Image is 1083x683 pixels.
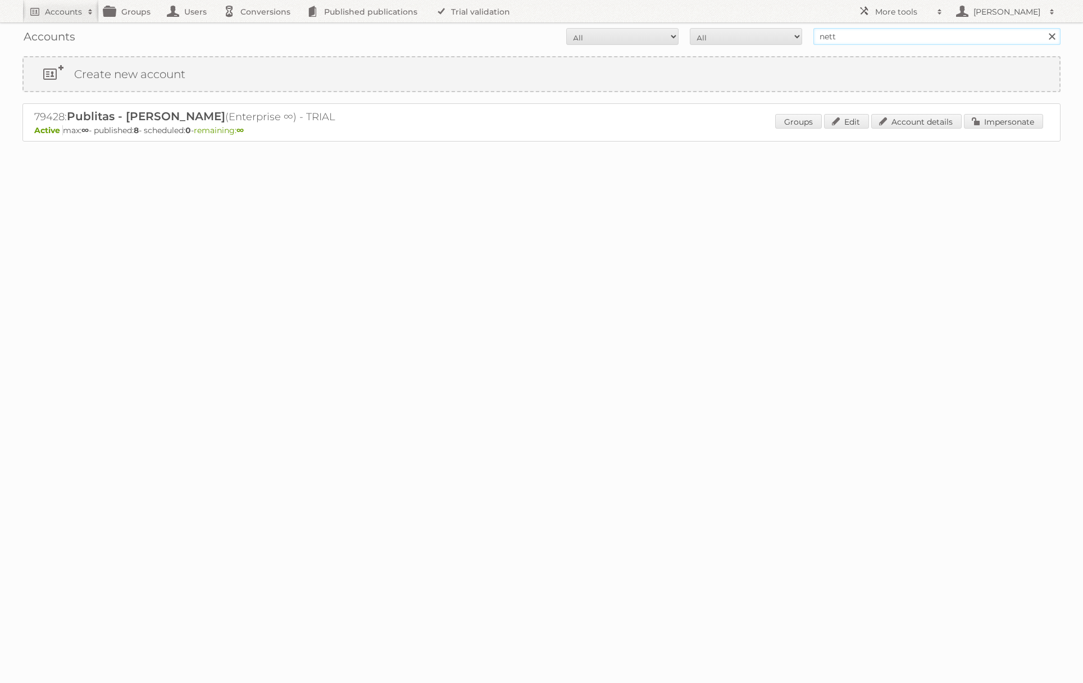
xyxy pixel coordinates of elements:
[134,125,139,135] strong: 8
[824,114,869,129] a: Edit
[236,125,244,135] strong: ∞
[194,125,244,135] span: remaining:
[34,125,1049,135] p: max: - published: - scheduled: -
[24,57,1059,91] a: Create new account
[971,6,1044,17] h2: [PERSON_NAME]
[34,125,63,135] span: Active
[871,114,962,129] a: Account details
[67,110,225,123] span: Publitas - [PERSON_NAME]
[185,125,191,135] strong: 0
[45,6,82,17] h2: Accounts
[875,6,931,17] h2: More tools
[964,114,1043,129] a: Impersonate
[81,125,89,135] strong: ∞
[775,114,822,129] a: Groups
[34,110,427,124] h2: 79428: (Enterprise ∞) - TRIAL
